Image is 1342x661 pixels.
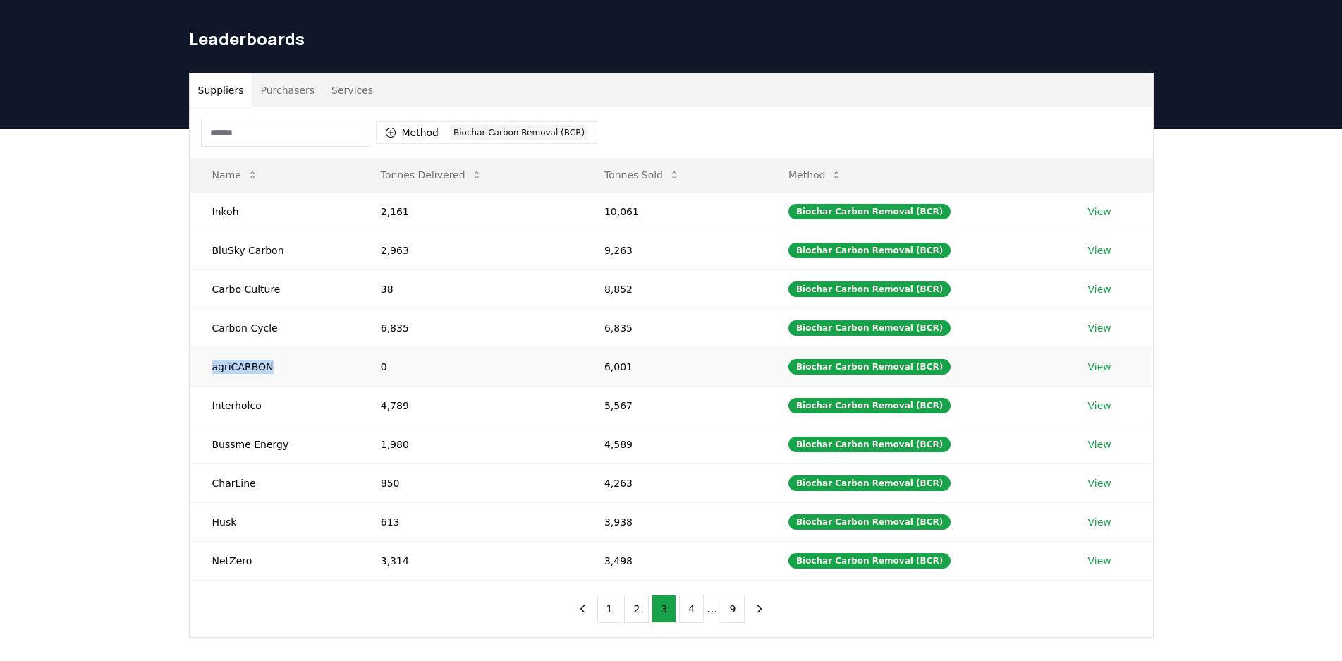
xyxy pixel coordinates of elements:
div: Biochar Carbon Removal (BCR) [450,125,588,140]
td: 2,161 [358,192,582,231]
a: View [1088,437,1111,451]
a: View [1088,476,1111,490]
td: Interholco [190,386,358,425]
a: View [1088,515,1111,529]
a: View [1088,554,1111,568]
td: 0 [358,347,582,386]
td: 6,835 [358,308,582,347]
a: View [1088,399,1111,413]
td: 613 [358,502,582,541]
button: 4 [679,595,704,623]
td: 3,938 [582,502,766,541]
td: NetZero [190,541,358,580]
td: BluSky Carbon [190,231,358,269]
td: 6,001 [582,347,766,386]
button: MethodBiochar Carbon Removal (BCR) [376,121,598,144]
button: previous page [571,595,594,623]
button: 1 [597,595,622,623]
td: Husk [190,502,358,541]
button: Tonnes Delivered [370,161,494,189]
td: 4,589 [582,425,766,463]
div: Biochar Carbon Removal (BCR) [788,359,951,375]
li: ... [707,600,717,617]
button: 3 [652,595,676,623]
td: Carbo Culture [190,269,358,308]
td: 9,263 [582,231,766,269]
button: 9 [721,595,745,623]
div: Biochar Carbon Removal (BCR) [788,398,951,413]
h1: Leaderboards [189,28,1154,50]
a: View [1088,321,1111,335]
td: CharLine [190,463,358,502]
td: 10,061 [582,192,766,231]
button: Services [323,73,382,107]
button: Tonnes Sold [593,161,691,189]
td: 4,789 [358,386,582,425]
a: View [1088,205,1111,219]
td: Inkoh [190,192,358,231]
td: 5,567 [582,386,766,425]
td: Carbon Cycle [190,308,358,347]
td: 4,263 [582,463,766,502]
button: next page [748,595,771,623]
div: Biochar Carbon Removal (BCR) [788,475,951,491]
td: 3,498 [582,541,766,580]
button: Purchasers [252,73,323,107]
td: 2,963 [358,231,582,269]
a: View [1088,243,1111,257]
button: Suppliers [190,73,252,107]
td: Bussme Energy [190,425,358,463]
a: View [1088,282,1111,296]
div: Biochar Carbon Removal (BCR) [788,204,951,219]
td: 6,835 [582,308,766,347]
button: Method [777,161,854,189]
div: Biochar Carbon Removal (BCR) [788,320,951,336]
div: Biochar Carbon Removal (BCR) [788,243,951,258]
div: Biochar Carbon Removal (BCR) [788,281,951,297]
button: 2 [624,595,649,623]
div: Biochar Carbon Removal (BCR) [788,553,951,569]
div: Biochar Carbon Removal (BCR) [788,514,951,530]
td: agriCARBON [190,347,358,386]
td: 3,314 [358,541,582,580]
div: Biochar Carbon Removal (BCR) [788,437,951,452]
td: 8,852 [582,269,766,308]
td: 850 [358,463,582,502]
td: 38 [358,269,582,308]
a: View [1088,360,1111,374]
td: 1,980 [358,425,582,463]
button: Name [201,161,269,189]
